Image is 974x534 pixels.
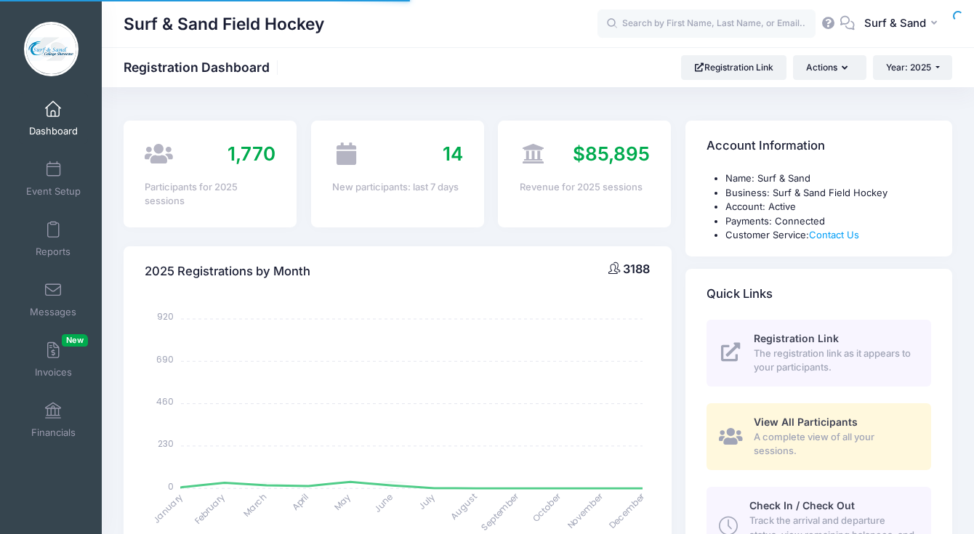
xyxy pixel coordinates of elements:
[371,490,395,514] tspan: June
[749,499,855,511] span: Check In / Check Out
[707,273,773,315] h4: Quick Links
[443,142,463,165] span: 14
[31,426,76,439] span: Financials
[156,395,174,407] tspan: 460
[157,310,174,323] tspan: 920
[623,262,650,276] span: 3188
[809,229,859,240] a: Contact Us
[158,437,174,450] tspan: 230
[725,171,931,186] li: Name: Surf & Sand
[725,228,931,243] li: Customer Service:
[754,347,914,375] span: The registration link as it appears to your participants.
[707,403,931,470] a: View All Participants A complete view of all your sessions.
[479,490,522,533] tspan: September
[754,332,839,344] span: Registration Link
[62,334,88,347] span: New
[754,430,914,458] span: A complete view of all your sessions.
[124,7,324,41] h1: Surf & Sand Field Hockey
[156,352,174,365] tspan: 690
[24,22,79,76] img: Surf & Sand Field Hockey
[332,180,463,195] div: New participants: last 7 days
[707,126,825,167] h4: Account Information
[36,246,71,258] span: Reports
[873,55,952,80] button: Year: 2025
[886,62,931,73] span: Year: 2025
[19,395,88,445] a: Financials
[145,251,310,292] h4: 2025 Registrations by Month
[520,180,651,195] div: Revenue for 2025 sessions
[681,55,786,80] a: Registration Link
[35,366,72,379] span: Invoices
[192,490,228,526] tspan: February
[707,320,931,387] a: Registration Link The registration link as it appears to your participants.
[530,490,564,524] tspan: October
[607,490,648,531] tspan: December
[725,214,931,229] li: Payments: Connected
[26,185,81,198] span: Event Setup
[754,416,858,428] span: View All Participants
[725,186,931,201] li: Business: Surf & Sand Field Hockey
[19,334,88,385] a: InvoicesNew
[124,60,282,75] h1: Registration Dashboard
[855,7,952,41] button: Surf & Sand
[416,490,438,512] tspan: July
[150,490,186,526] tspan: January
[289,490,311,512] tspan: April
[228,142,275,165] span: 1,770
[19,93,88,144] a: Dashboard
[241,490,270,519] tspan: March
[725,200,931,214] li: Account: Active
[331,490,353,512] tspan: May
[864,15,926,31] span: Surf & Sand
[448,490,479,522] tspan: August
[145,180,275,209] div: Participants for 2025 sessions
[29,125,78,137] span: Dashboard
[19,153,88,204] a: Event Setup
[573,142,650,165] span: $85,895
[793,55,866,80] button: Actions
[597,9,816,39] input: Search by First Name, Last Name, or Email...
[565,490,606,531] tspan: November
[168,480,174,492] tspan: 0
[19,214,88,264] a: Reports
[19,274,88,325] a: Messages
[30,306,76,318] span: Messages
